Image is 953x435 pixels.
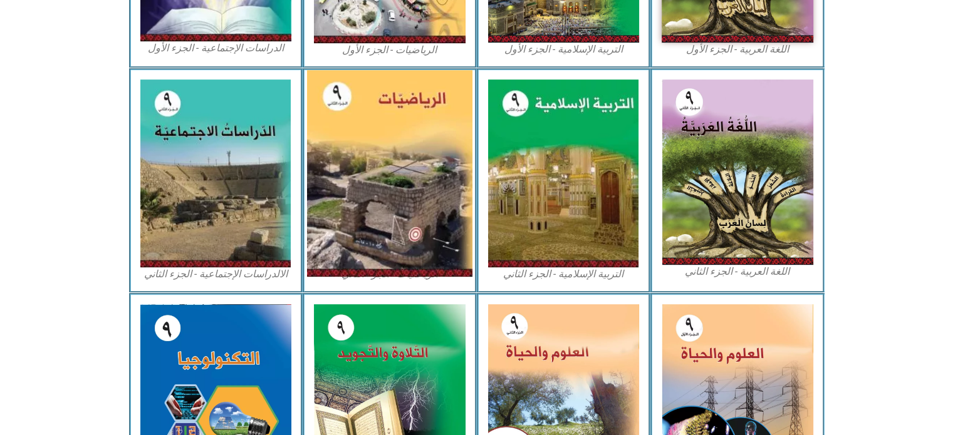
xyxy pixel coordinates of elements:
figcaption: الدراسات الإجتماعية - الجزء الأول​ [140,41,292,55]
figcaption: التربية الإسلامية - الجزء الثاني [488,267,640,281]
figcaption: اللغة العربية - الجزء الأول​ [662,43,813,56]
figcaption: الالدراسات الإجتماعية - الجزء الثاني [140,267,292,281]
figcaption: الرياضيات - الجزء الأول​ [314,43,466,57]
figcaption: اللغة العربية - الجزء الثاني [662,265,813,279]
figcaption: التربية الإسلامية - الجزء الأول [488,43,640,56]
